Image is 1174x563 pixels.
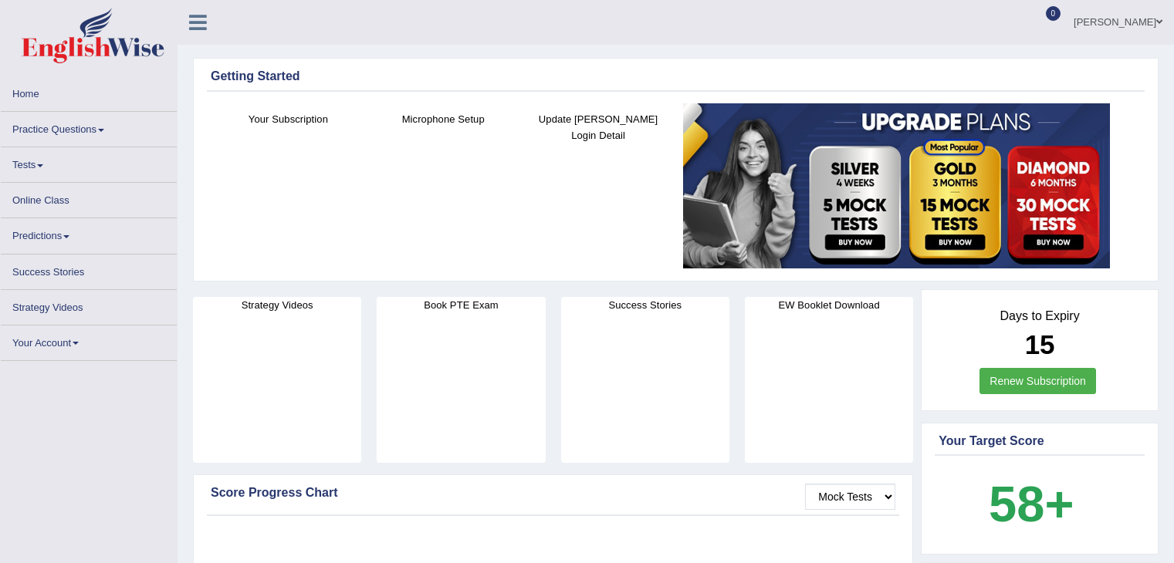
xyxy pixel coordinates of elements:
[374,111,513,127] h4: Microphone Setup
[529,111,668,143] h4: Update [PERSON_NAME] Login Detail
[211,67,1141,86] div: Getting Started
[989,476,1074,532] b: 58+
[561,297,729,313] h4: Success Stories
[1,183,177,213] a: Online Class
[683,103,1110,268] img: small5.jpg
[939,432,1141,450] div: Your Target Score
[1,112,177,142] a: Practice Questions
[1,76,177,106] a: Home
[939,309,1141,323] h4: Days to Expiry
[211,484,895,502] div: Score Progress Chart
[377,297,545,313] h4: Book PTE Exam
[1025,329,1055,359] b: 15
[1,147,177,177] a: Tests
[1,218,177,248] a: Predictions
[745,297,913,313] h4: EW Booklet Download
[1046,6,1061,21] span: 0
[1,255,177,285] a: Success Stories
[218,111,358,127] h4: Your Subscription
[1,290,177,320] a: Strategy Videos
[979,368,1096,394] a: Renew Subscription
[1,325,177,356] a: Your Account
[193,297,361,313] h4: Strategy Videos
